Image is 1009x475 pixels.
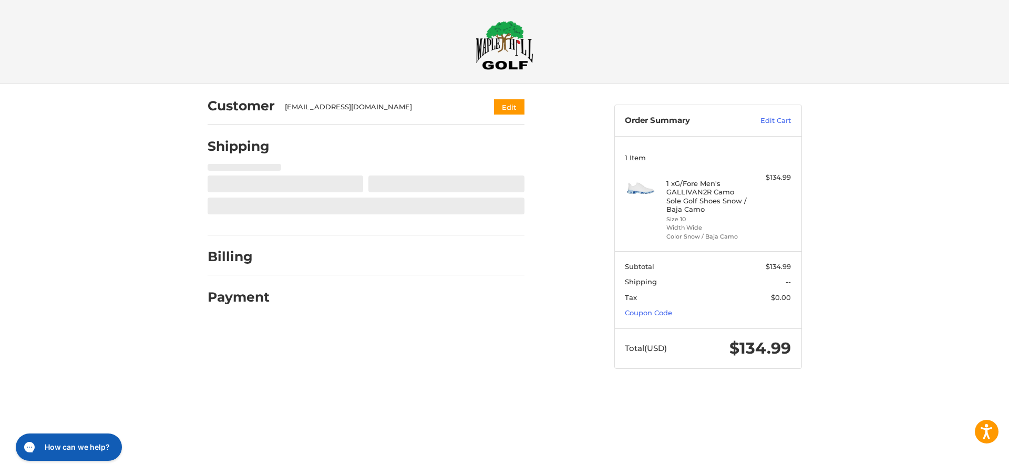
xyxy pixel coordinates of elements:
span: $134.99 [729,338,791,358]
h2: Customer [208,98,275,114]
a: Edit Cart [738,116,791,126]
span: Subtotal [625,262,654,271]
span: Total (USD) [625,343,667,353]
h2: Payment [208,289,270,305]
h4: 1 x G/Fore Men's GALLIVAN2R Camo Sole Golf Shoes Snow / Baja Camo [666,179,747,213]
iframe: Gorgias live chat messenger [11,430,125,464]
div: [EMAIL_ADDRESS][DOMAIN_NAME] [285,102,473,112]
span: Shipping [625,277,657,286]
li: Size 10 [666,215,747,224]
a: Coupon Code [625,308,672,317]
button: Edit [494,99,524,115]
li: Width Wide [666,223,747,232]
h3: Order Summary [625,116,738,126]
h3: 1 Item [625,153,791,162]
h2: Billing [208,249,269,265]
span: $134.99 [766,262,791,271]
span: -- [786,277,791,286]
h2: Shipping [208,138,270,154]
span: Tax [625,293,637,302]
span: $0.00 [771,293,791,302]
li: Color Snow / Baja Camo [666,232,747,241]
div: $134.99 [749,172,791,183]
img: Maple Hill Golf [476,20,533,70]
